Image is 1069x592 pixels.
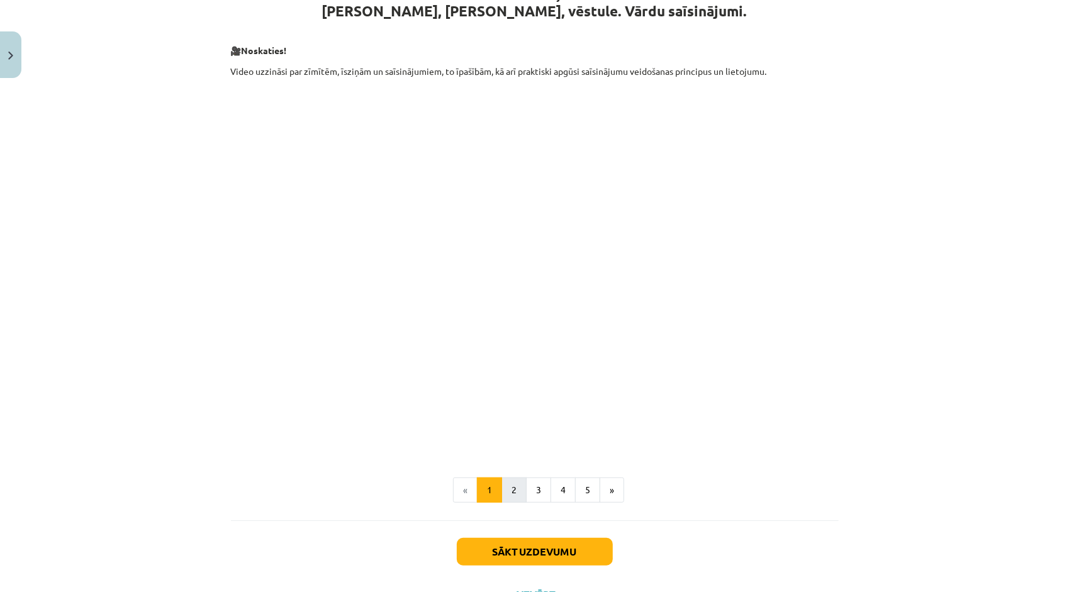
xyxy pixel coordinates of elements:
[242,45,287,56] b: Noskaties!
[457,538,613,566] button: Sākt uzdevumu
[8,52,13,60] img: icon-close-lesson-0947bae3869378f0d4975bcd49f059093ad1ed9edebbc8119c70593378902aed.svg
[551,478,576,503] button: 4
[231,478,839,503] nav: Page navigation example
[477,478,502,503] button: 1
[231,65,839,78] p: Video uzzināsi par zīmītēm, īsziņām un saīsinājumiem, to īpašībām, kā arī praktiski apgūsi saīsin...
[526,478,551,503] button: 3
[501,478,527,503] button: 2
[575,478,600,503] button: 5
[600,478,624,503] button: »
[231,44,839,57] p: 🎥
